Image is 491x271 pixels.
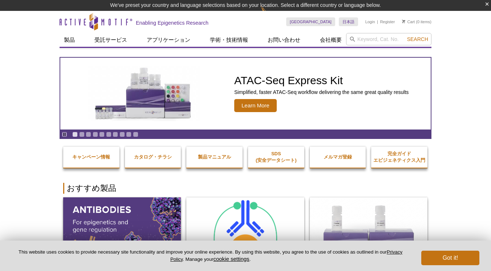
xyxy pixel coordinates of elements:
a: Go to slide 6 [106,132,111,137]
strong: キャンペーン情報 [72,154,110,160]
button: Got it! [421,251,479,265]
strong: カタログ・チラシ [134,154,172,160]
a: Go to slide 2 [79,132,85,137]
a: メルマガ登録 [310,147,366,168]
button: Search [405,36,430,42]
a: 受託サービス [90,33,131,47]
p: This website uses cookies to provide necessary site functionality and improve your online experie... [12,249,409,263]
span: Learn More [234,99,277,112]
img: Change Here [261,5,280,22]
a: Go to slide 5 [99,132,105,137]
strong: 製品マニュアル [198,154,231,160]
h2: おすすめ製品 [63,183,428,194]
li: | [377,17,378,26]
img: All Antibodies [63,197,181,268]
a: Toggle autoplay [62,132,67,137]
a: Register [380,19,395,24]
a: 会社概要 [316,33,346,47]
h2: Enabling Epigenetics Research [136,20,208,26]
a: ATAC-Seq Express Kit ATAC-Seq Express Kit Simplified, faster ATAC-Seq workflow delivering the sam... [60,58,431,130]
img: ATAC-Seq Express Kit [84,66,204,121]
a: 日本語 [339,17,358,26]
a: アプリケーション [142,33,195,47]
strong: SDS (安全データシート) [256,151,297,163]
button: cookie settings [213,256,249,262]
a: 製品 [60,33,79,47]
a: 製品マニュアル [186,147,243,168]
strong: メルマガ登録 [324,154,352,160]
a: Go to slide 1 [72,132,78,137]
a: Go to slide 4 [93,132,98,137]
a: Go to slide 10 [133,132,138,137]
h2: ATAC-Seq Express Kit [234,75,409,86]
a: Go to slide 9 [126,132,131,137]
a: Cart [402,19,415,24]
img: ChIC/CUT&RUN Assay Kit [186,197,304,269]
a: お問い合わせ [263,33,305,47]
a: 学術・技術情報 [206,33,252,47]
a: [GEOGRAPHIC_DATA] [286,17,335,26]
li: (0 items) [402,17,431,26]
strong: 完全ガイド エピジェネティクス入門 [373,151,425,163]
a: カタログ・チラシ [125,147,181,168]
img: Your Cart [402,20,405,23]
a: Go to slide 8 [119,132,125,137]
p: Simplified, faster ATAC-Seq workflow delivering the same great quality results [234,89,409,95]
img: DNA Library Prep Kit for Illumina [310,197,427,268]
input: Keyword, Cat. No. [346,33,431,45]
a: Go to slide 7 [113,132,118,137]
a: SDS(安全データシート) [248,143,304,171]
a: Go to slide 3 [86,132,91,137]
a: Login [365,19,375,24]
a: キャンペーン情報 [63,147,119,168]
span: Search [407,36,428,42]
a: Privacy Policy [170,249,402,262]
a: 完全ガイドエピジェネティクス入門 [371,143,427,171]
article: ATAC-Seq Express Kit [60,58,431,130]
